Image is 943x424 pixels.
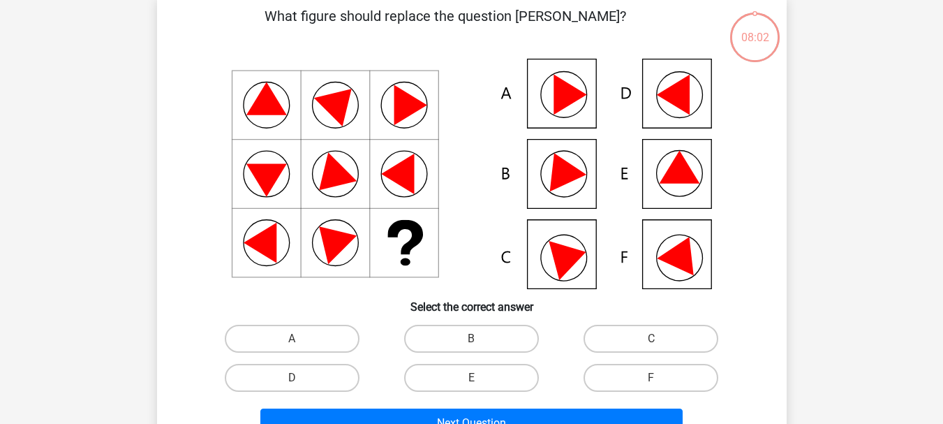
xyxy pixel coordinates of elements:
label: D [225,364,359,392]
label: A [225,325,359,353]
label: C [584,325,718,353]
label: B [404,325,539,353]
p: What figure should replace the question [PERSON_NAME]? [179,6,712,47]
label: E [404,364,539,392]
div: 08:02 [729,11,781,46]
label: F [584,364,718,392]
h6: Select the correct answer [179,289,764,314]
